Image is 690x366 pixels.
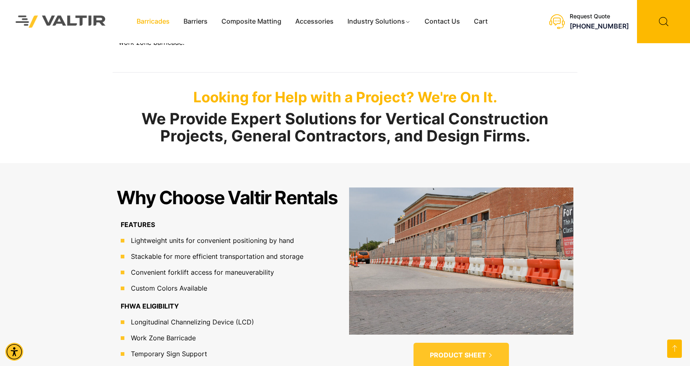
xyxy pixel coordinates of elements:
div: Request Quote [570,13,629,20]
a: Composite Matting [215,15,288,28]
div: Accessibility Menu [5,343,23,361]
b: FHWA ELIGIBILITY [121,302,179,310]
span: Custom Colors Available [129,283,207,293]
span: Longitudinal Channelizing Device (LCD) [129,317,254,327]
a: call (888) 496-3625 [570,22,629,30]
span: Convenient forklift access for maneuverability [129,267,274,277]
a: Open this option [667,340,682,358]
a: Accessories [288,15,341,28]
img: Valtir Rentals [6,6,115,37]
a: Cart [467,15,495,28]
h2: Why Choose Valtir Rentals [117,187,337,208]
h2: We Provide Expert Solutions for Vertical Construction Projects, General Contractors, and Design F... [113,110,577,145]
span: PRODUCT SHEET [430,351,486,359]
a: Barricades [130,15,177,28]
span: Stackable for more efficient transportation and storage [129,251,303,261]
span: Temporary Sign Support [129,349,207,359]
a: Barriers [177,15,215,28]
img: PRODUCT SHEET [349,187,573,335]
a: Contact Us [418,15,467,28]
span: Work Zone Barricade [129,333,196,343]
p: Looking for Help with a Project? We're On It. [113,88,577,106]
span: Lightweight units for convenient positioning by hand [129,236,294,245]
b: FEATURES [121,220,155,229]
a: Industry Solutions [341,15,418,28]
